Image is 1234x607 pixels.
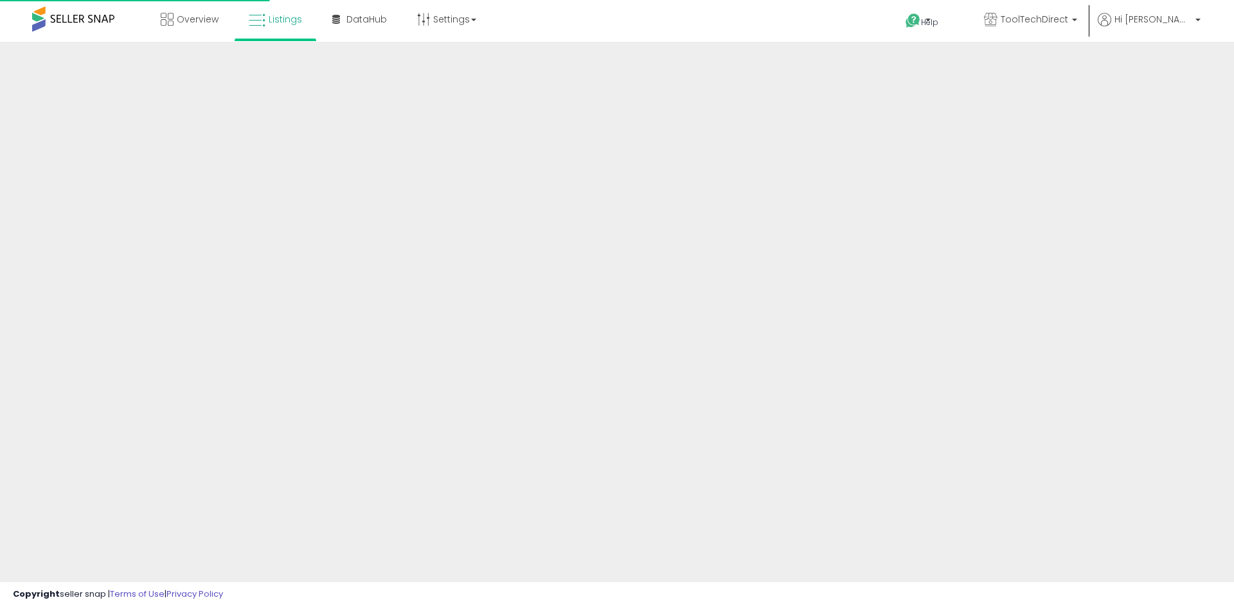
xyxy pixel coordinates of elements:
[269,13,302,26] span: Listings
[905,13,921,29] i: Get Help
[895,3,963,42] a: Help
[1114,13,1192,26] span: Hi [PERSON_NAME]
[921,17,938,28] span: Help
[1001,13,1068,26] span: ToolTechDirect
[177,13,219,26] span: Overview
[346,13,387,26] span: DataHub
[1098,13,1201,42] a: Hi [PERSON_NAME]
